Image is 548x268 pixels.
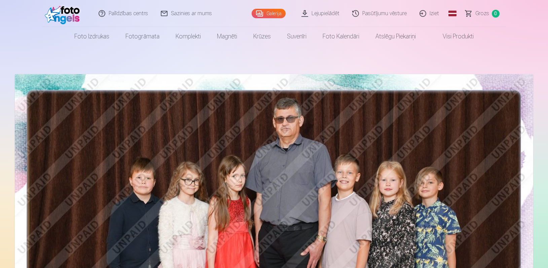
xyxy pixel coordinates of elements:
[117,27,168,46] a: Fotogrāmata
[279,27,315,46] a: Suvenīri
[45,3,83,24] img: /fa1
[168,27,209,46] a: Komplekti
[475,9,489,18] span: Grozs
[367,27,424,46] a: Atslēgu piekariņi
[252,9,286,18] a: Galerija
[245,27,279,46] a: Krūzes
[315,27,367,46] a: Foto kalendāri
[492,10,500,18] span: 0
[66,27,117,46] a: Foto izdrukas
[209,27,245,46] a: Magnēti
[424,27,482,46] a: Visi produkti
